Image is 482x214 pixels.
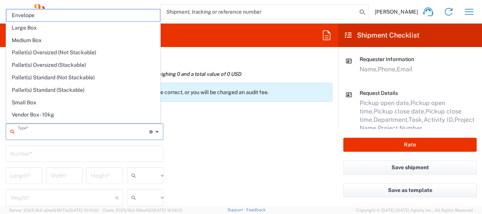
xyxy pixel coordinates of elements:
button: Save shipment [343,160,477,175]
span: Department, [374,116,408,123]
a: Support [227,208,246,212]
span: Pallet(s) Oversized (Stackable) [6,59,160,71]
span: Vendor Box - 10kg [6,109,160,121]
span: Pickup close date, [374,108,426,115]
span: Client: 2025.18.0-198a450 [102,208,182,212]
span: Task, [408,116,424,123]
button: Save as template [343,183,477,197]
span: Server: 2025.18.0-a0edd1917ac [9,208,99,212]
span: Name, [360,66,378,73]
span: Pallet(s) Oversized (Not Stackable) [6,47,160,58]
span: Pallet(s) Standard (Not Stackable) [6,72,160,83]
span: Copyright © [DATE]-[DATE] Agistix Inc., All Rights Reserved [356,207,473,214]
h2: Shipment Checklist [345,31,419,40]
span: Requester Information [360,56,414,62]
span: [DATE] 10:06:13 [153,208,182,212]
a: Feedback [246,208,266,212]
span: Vendor Box - 25kg [6,121,160,133]
span: Email [397,66,413,73]
p: Please ensure your package dimensions and weight are correct, or you will be charged an audit fee. [29,89,329,96]
span: Pallet(s) Standard (Stackable) [6,84,160,96]
span: [DATE] 10:10:00 [69,208,99,212]
button: Rate [343,138,477,152]
span: Small Box [6,97,160,109]
span: [PERSON_NAME] [375,8,418,15]
span: Activity ID, [424,116,454,123]
span: Project Number [378,124,422,132]
span: Pickup open date, [360,99,410,107]
input: Shipment, tracking or reference number [161,5,357,19]
span: Request Details [360,90,398,96]
span: Phone, [378,66,397,73]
